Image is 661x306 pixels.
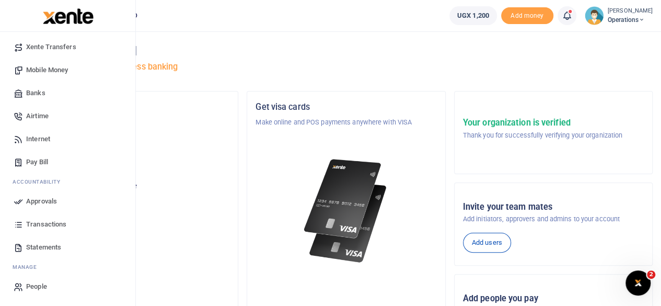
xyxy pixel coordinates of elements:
a: People [8,275,127,298]
li: Ac [8,174,127,190]
p: Wekeza Energy (Pty) LTD [49,117,229,128]
span: Pay Bill [26,157,48,167]
span: countability [20,178,60,186]
span: Add money [501,7,553,25]
h5: Welcome to better business banking [40,62,653,72]
a: logo-small logo-large logo-large [42,12,94,19]
span: People [26,281,47,292]
span: Internet [26,134,50,144]
span: Airtime [26,111,49,121]
iframe: Intercom live chat [625,270,651,296]
a: Statements [8,236,127,259]
small: [PERSON_NAME] [608,7,653,16]
p: Your current account balance [49,181,229,191]
span: Xente Transfers [26,42,76,52]
a: Banks [8,82,127,105]
li: Toup your wallet [501,7,553,25]
h5: UGX 1,200 [49,194,229,205]
a: Xente Transfers [8,36,127,59]
li: Wallet ballance [445,6,501,25]
h5: Account [49,142,229,153]
a: Internet [8,128,127,151]
span: Transactions [26,219,66,230]
p: Add initiators, approvers and admins to your account [463,214,644,224]
a: UGX 1,200 [449,6,497,25]
a: Pay Bill [8,151,127,174]
a: Add users [463,233,511,253]
span: Statements [26,242,61,253]
span: Mobile Money [26,65,68,75]
span: 2 [647,270,655,279]
span: Operations [608,15,653,25]
a: profile-user [PERSON_NAME] Operations [585,6,653,25]
span: Approvals [26,196,57,207]
a: Add money [501,11,553,19]
h5: Add people you pay [463,293,644,304]
span: Banks [26,88,45,98]
p: Make online and POS payments anywhere with VISA [256,117,436,128]
a: Transactions [8,213,127,236]
p: Operations [49,158,229,168]
h4: Hello [PERSON_NAME] [40,45,653,56]
li: M [8,259,127,275]
a: Approvals [8,190,127,213]
h5: Get visa cards [256,102,436,112]
h5: Invite your team mates [463,202,644,212]
span: anage [18,263,37,271]
img: xente-_physical_cards.png [301,153,391,269]
p: Thank you for successfully verifying your organization [463,130,622,141]
a: Airtime [8,105,127,128]
a: Mobile Money [8,59,127,82]
span: UGX 1,200 [457,10,489,21]
img: profile-user [585,6,604,25]
h5: Organization [49,102,229,112]
h5: Your organization is verified [463,118,622,128]
img: logo-large [43,8,94,24]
